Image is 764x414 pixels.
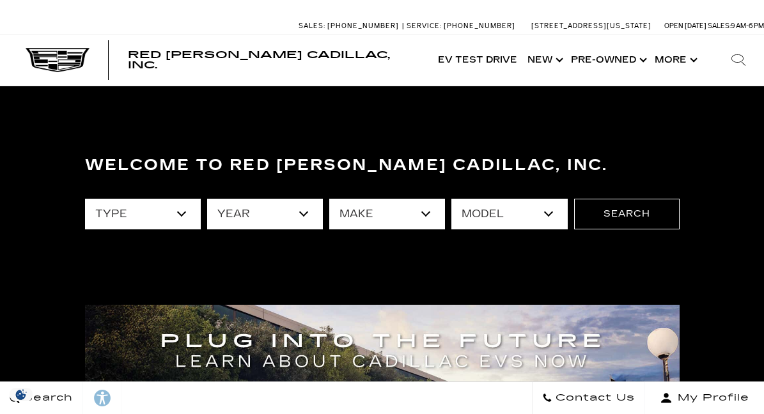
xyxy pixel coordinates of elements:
a: Service: [PHONE_NUMBER] [402,22,518,29]
span: [PHONE_NUMBER] [444,22,515,30]
a: Sales: [PHONE_NUMBER] [299,22,402,29]
button: Search [574,199,680,229]
select: Filter by make [329,199,445,229]
a: Red [PERSON_NAME] Cadillac, Inc. [128,50,420,70]
a: Contact Us [532,382,645,414]
span: Live Chat [673,377,724,389]
img: Cadillac Dark Logo with Cadillac White Text [26,48,90,72]
a: New [522,34,566,86]
a: Pre-Owned [566,34,650,86]
img: Opt-Out Icon [6,388,36,401]
button: More [650,34,700,86]
span: Service: [407,22,442,30]
select: Filter by year [207,199,323,229]
select: Filter by type [85,199,201,229]
a: Live Chat [673,374,724,392]
a: [STREET_ADDRESS][US_STATE] [531,22,651,30]
span: My Profile [673,389,749,407]
a: EV Test Drive [433,34,522,86]
span: Text Us [724,377,764,389]
span: Sales: [299,22,325,30]
span: [PHONE_NUMBER] [327,22,399,30]
span: Red [PERSON_NAME] Cadillac, Inc. [128,49,390,71]
span: Search [20,389,73,407]
section: Click to Open Cookie Consent Modal [6,388,36,401]
span: 9 AM-6 PM [731,22,764,30]
span: Open [DATE] [664,22,706,30]
select: Filter by model [451,199,567,229]
span: Contact Us [552,389,635,407]
span: Sales: [708,22,731,30]
button: Open user profile menu [645,382,764,414]
h3: Welcome to Red [PERSON_NAME] Cadillac, Inc. [85,153,680,178]
a: Text Us [724,374,764,392]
